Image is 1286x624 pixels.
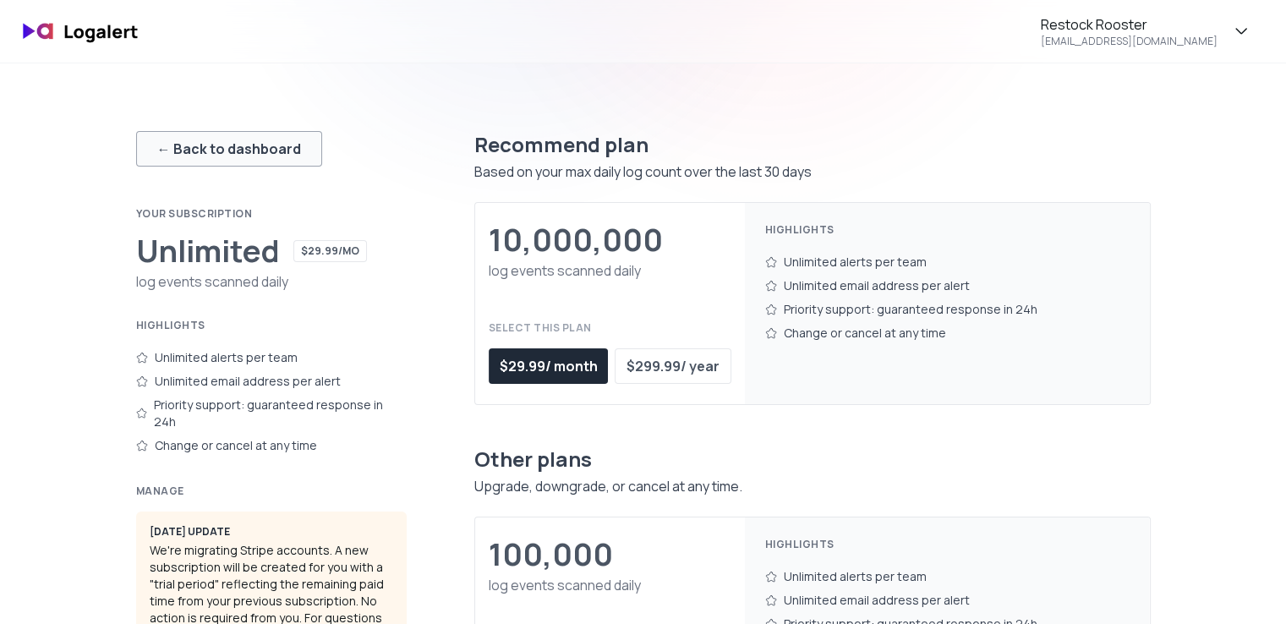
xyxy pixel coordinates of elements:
[489,538,613,572] div: 100,000
[499,356,597,376] div: $ 29.99 / month
[136,434,407,457] div: Change or cancel at any time
[136,484,407,498] div: Manage
[136,369,407,393] div: Unlimited email address per alert
[765,565,1130,588] div: Unlimited alerts per team
[14,12,149,52] img: logo
[1020,7,1272,56] button: Restock Rooster[EMAIL_ADDRESS][DOMAIN_NAME]
[136,346,407,369] div: Unlimited alerts per team
[474,446,1151,473] div: Other plans
[1041,35,1218,48] div: [EMAIL_ADDRESS][DOMAIN_NAME]
[474,161,1151,182] div: Based on your max daily log count over the last 30 days
[136,271,407,292] div: log events scanned daily
[136,393,407,434] div: Priority support: guaranteed response in 24h
[489,260,731,281] div: log events scanned daily
[765,321,1130,345] div: Change or cancel at any time
[489,321,731,335] div: Select this plan
[157,139,301,159] div: ← Back to dashboard
[474,476,1151,496] div: Upgrade, downgrade, or cancel at any time.
[765,538,1130,551] div: Highlights
[615,348,731,384] button: $299.99/ year
[136,131,322,167] button: ← Back to dashboard
[489,575,731,595] div: log events scanned daily
[627,356,720,376] div: $ 299.99 / year
[765,274,1130,298] div: Unlimited email address per alert
[765,250,1130,274] div: Unlimited alerts per team
[489,348,609,384] button: $29.99/ month
[150,525,393,539] div: [DATE] update
[765,588,1130,612] div: Unlimited email address per alert
[489,223,663,257] div: 10,000,000
[765,298,1130,321] div: Priority support: guaranteed response in 24h
[474,131,1151,158] div: Recommend plan
[293,240,367,262] div: $29.99/mo
[1041,14,1147,35] div: Restock Rooster
[136,234,280,268] div: Unlimited
[136,319,407,332] div: Highlights
[765,223,1130,237] div: Highlights
[136,207,407,221] div: Your subscription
